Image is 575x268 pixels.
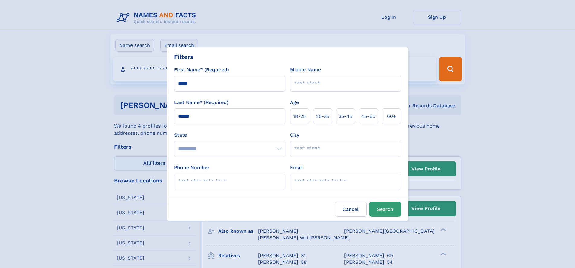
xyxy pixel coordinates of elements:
[339,113,352,120] span: 35‑45
[290,99,299,106] label: Age
[290,164,303,171] label: Email
[361,113,375,120] span: 45‑60
[387,113,396,120] span: 60+
[335,202,367,217] label: Cancel
[174,52,193,61] div: Filters
[316,113,329,120] span: 25‑35
[293,113,306,120] span: 18‑25
[369,202,401,217] button: Search
[174,131,285,139] label: State
[174,99,228,106] label: Last Name* (Required)
[290,66,321,73] label: Middle Name
[290,131,299,139] label: City
[174,66,229,73] label: First Name* (Required)
[174,164,209,171] label: Phone Number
